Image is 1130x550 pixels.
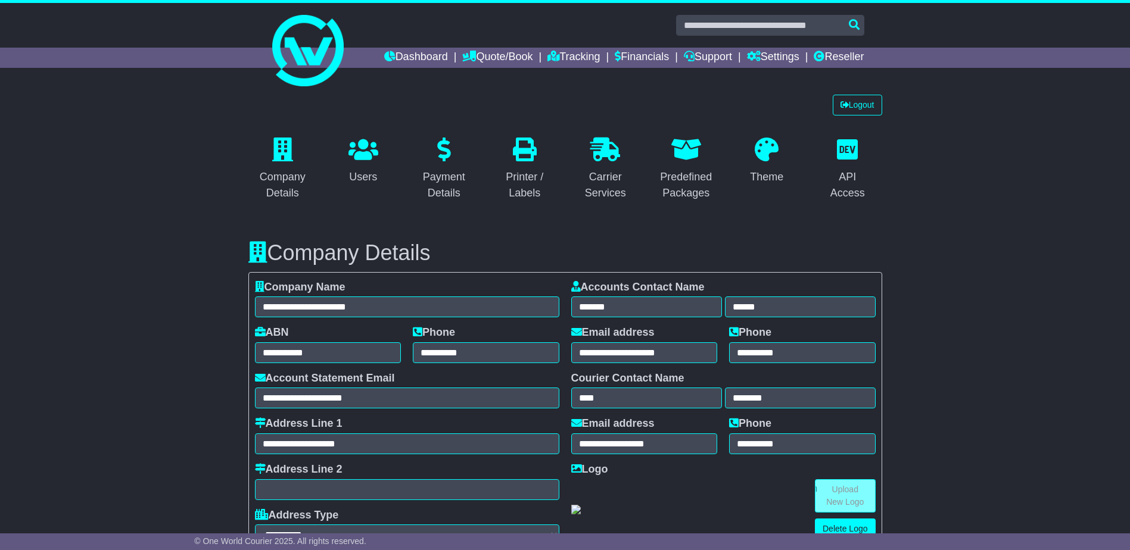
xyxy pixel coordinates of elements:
[815,479,876,512] a: Upload New Logo
[821,169,874,201] div: API Access
[384,48,448,68] a: Dashboard
[410,133,479,205] a: Payment Details
[814,48,864,68] a: Reseller
[652,133,721,205] a: Predefined Packages
[729,326,771,339] label: Phone
[256,169,310,201] div: Company Details
[255,281,345,294] label: Company Name
[413,326,455,339] label: Phone
[248,241,882,265] h3: Company Details
[571,463,608,476] label: Logo
[729,417,771,430] label: Phone
[462,48,533,68] a: Quote/Book
[571,281,705,294] label: Accounts Contact Name
[579,169,633,201] div: Carrier Services
[571,417,655,430] label: Email address
[571,505,581,514] img: GetCustomerLogo
[255,509,339,522] label: Address Type
[571,372,684,385] label: Courier Contact Name
[490,133,559,205] a: Printer / Labels
[742,133,791,189] a: Theme
[255,372,395,385] label: Account Statement Email
[255,326,289,339] label: ABN
[684,48,732,68] a: Support
[498,169,552,201] div: Printer / Labels
[348,169,378,185] div: Users
[833,95,882,115] a: Logout
[615,48,669,68] a: Financials
[659,169,713,201] div: Predefined Packages
[815,518,876,539] a: Delete Logo
[813,133,882,205] a: API Access
[571,133,640,205] a: Carrier Services
[571,326,655,339] label: Email address
[255,463,343,476] label: Address Line 2
[747,48,799,68] a: Settings
[194,536,366,546] span: © One World Courier 2025. All rights reserved.
[750,169,783,185] div: Theme
[418,169,471,201] div: Payment Details
[547,48,600,68] a: Tracking
[255,417,343,430] label: Address Line 1
[341,133,386,189] a: Users
[248,133,317,205] a: Company Details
